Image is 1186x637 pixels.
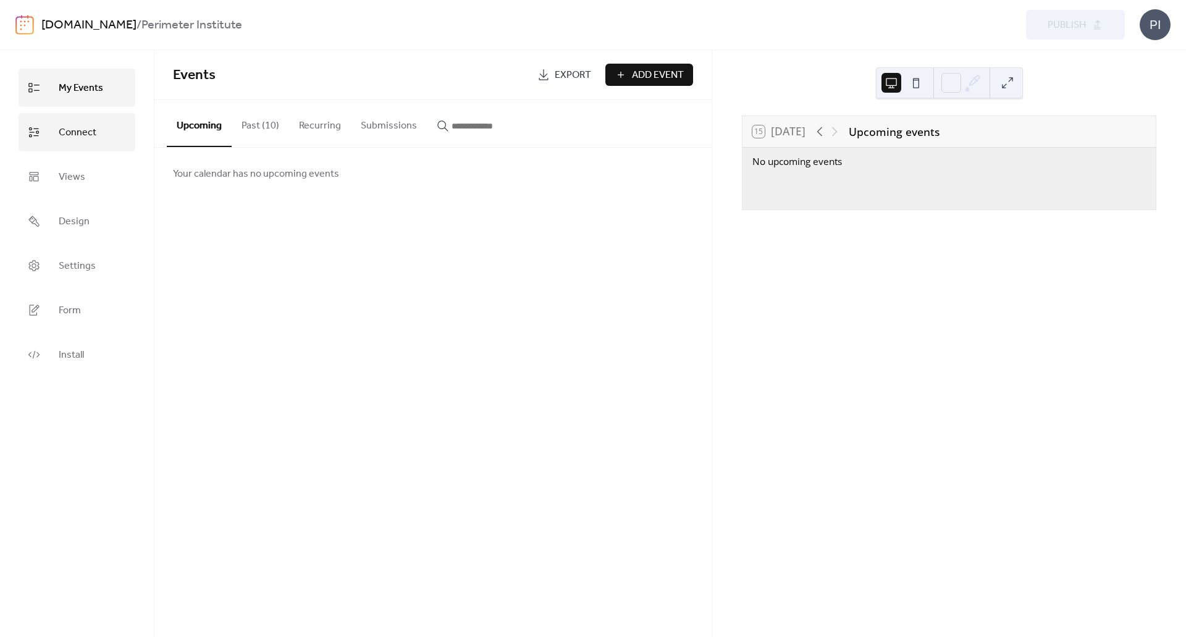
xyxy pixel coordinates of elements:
[1140,9,1171,40] div: PI
[19,291,135,329] a: Form
[19,335,135,374] a: Install
[289,100,351,146] button: Recurring
[59,78,103,98] span: My Events
[232,100,289,146] button: Past (10)
[15,15,34,35] img: logo
[59,167,85,187] span: Views
[351,100,427,146] button: Submissions
[59,345,84,365] span: Install
[41,14,137,37] a: [DOMAIN_NAME]
[141,14,242,37] b: Perimeter Institute
[173,62,216,89] span: Events
[59,301,81,321] span: Form
[137,14,141,37] b: /
[555,68,591,83] span: Export
[752,155,940,168] div: No upcoming events
[19,247,135,285] a: Settings
[59,212,90,232] span: Design
[19,202,135,240] a: Design
[59,256,96,276] span: Settings
[19,113,135,151] a: Connect
[528,64,600,86] a: Export
[849,124,940,140] div: Upcoming events
[167,100,232,147] button: Upcoming
[173,167,339,182] span: Your calendar has no upcoming events
[19,158,135,196] a: Views
[19,69,135,107] a: My Events
[632,68,684,83] span: Add Event
[605,64,693,86] button: Add Event
[59,123,96,143] span: Connect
